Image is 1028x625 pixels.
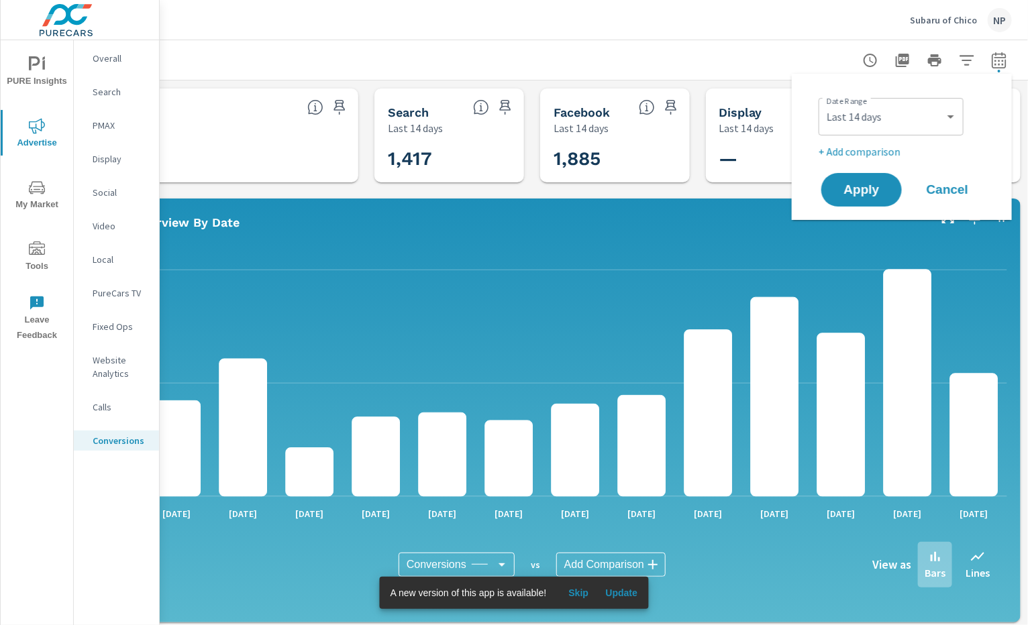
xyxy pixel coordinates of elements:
[605,587,637,599] span: Update
[751,507,798,520] p: [DATE]
[554,105,610,119] h5: Facebook
[307,99,323,115] span: All Conversions include Actions, Leads and Unmapped Conversions
[153,507,200,520] p: [DATE]
[719,105,762,119] h5: Display
[74,350,159,384] div: Website Analytics
[74,182,159,203] div: Social
[93,219,148,233] p: Video
[821,173,902,207] button: Apply
[557,582,600,604] button: Skip
[5,180,69,213] span: My Market
[93,253,148,266] p: Local
[74,216,159,236] div: Video
[564,558,644,571] span: Add Comparison
[925,565,945,581] p: Bars
[74,149,159,169] div: Display
[660,97,682,118] span: Save this to your personalized report
[74,48,159,68] div: Overall
[93,286,148,300] p: PureCars TV
[921,47,948,74] button: Print Report
[515,559,556,571] p: vs
[639,99,655,115] span: All conversions reported from Facebook with duplicates filtered out
[57,136,345,148] p: Conversions
[986,47,1013,74] button: Select Date Range
[93,119,148,132] p: PMAX
[93,52,148,65] p: Overall
[391,587,547,598] span: A new version of this app is available!
[600,582,643,604] button: Update
[554,148,731,170] h3: 1,885
[93,152,148,166] p: Display
[473,99,489,115] span: Search Conversions include Actions, Leads and Unmapped Conversions.
[74,283,159,303] div: PureCars TV
[884,507,931,520] p: [DATE]
[419,507,466,520] p: [DATE]
[286,507,333,520] p: [DATE]
[93,186,148,199] p: Social
[74,249,159,270] div: Local
[719,120,774,136] p: Last 14 days
[921,184,974,196] span: Cancel
[74,82,159,102] div: Search
[93,434,148,447] p: Conversions
[5,295,69,343] span: Leave Feedback
[93,320,148,333] p: Fixed Ops
[74,397,159,417] div: Calls
[5,118,69,151] span: Advertise
[495,97,516,118] span: Save this to your personalized report
[74,431,159,451] div: Conversions
[907,173,988,207] button: Cancel
[562,587,595,599] span: Skip
[819,144,990,160] p: + Add comparison
[954,47,980,74] button: Apply Filters
[485,507,532,520] p: [DATE]
[74,317,159,337] div: Fixed Ops
[93,353,148,380] p: Website Analytics
[552,507,599,520] p: [DATE]
[835,184,888,196] span: Apply
[5,241,69,274] span: Tools
[554,120,609,136] p: Last 14 days
[950,507,997,520] p: [DATE]
[872,558,911,571] h6: View as
[388,148,565,170] h3: 1,417
[352,507,399,520] p: [DATE]
[57,154,345,176] h3: 3,302
[684,507,731,520] p: [DATE]
[817,507,864,520] p: [DATE]
[719,148,896,170] h3: —
[966,565,990,581] p: Lines
[219,507,266,520] p: [DATE]
[618,507,665,520] p: [DATE]
[329,97,350,118] span: Save this to your personalized report
[74,115,159,135] div: PMAX
[388,105,429,119] h5: Search
[5,56,69,89] span: PURE Insights
[1,40,73,349] div: nav menu
[556,553,666,577] div: Add Comparison
[93,400,148,414] p: Calls
[889,47,916,74] button: "Export Report to PDF"
[910,14,977,26] p: Subaru of Chico
[93,85,148,99] p: Search
[388,120,443,136] p: Last 14 days
[399,553,515,577] div: Conversions
[407,558,466,571] span: Conversions
[988,8,1012,32] div: NP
